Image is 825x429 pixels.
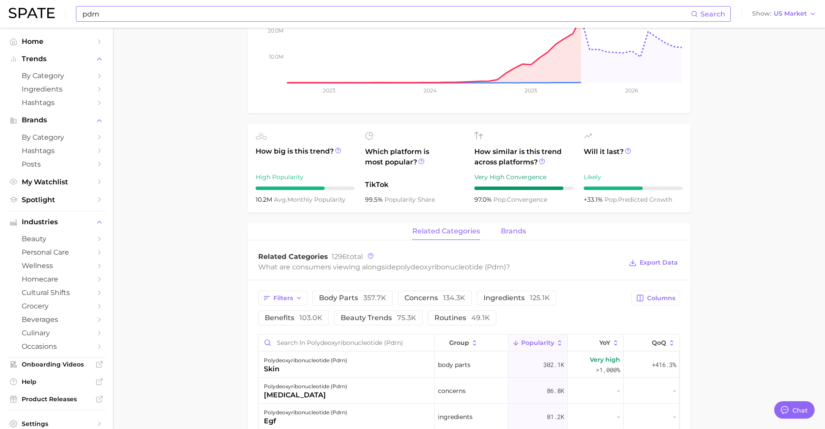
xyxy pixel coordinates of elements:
span: occasions [22,342,91,350]
div: High Popularity [256,172,355,182]
button: group [435,334,509,351]
span: 97.0% [474,196,493,203]
span: 10.2m [256,196,274,203]
span: 1296 [332,252,347,261]
a: Posts [7,157,106,171]
span: Search [700,10,725,18]
a: by Category [7,69,106,82]
a: occasions [7,340,106,353]
span: Spotlight [22,196,91,204]
span: body parts [438,360,470,370]
span: Hashtags [22,147,91,155]
a: Help [7,375,106,388]
span: polydeoxyribonucleotide (pdrn) [396,263,506,271]
span: grocery [22,302,91,310]
div: polydeoxyribonucleotide (pdrn) [264,407,347,418]
span: Brands [22,116,91,124]
span: 125.1k [530,294,550,302]
button: Export Data [627,257,680,269]
span: brands [501,227,526,235]
a: personal care [7,246,106,259]
a: Ingredients [7,82,106,96]
span: by Category [22,133,91,141]
span: Industries [22,218,91,226]
a: culinary [7,326,106,340]
span: Posts [22,160,91,168]
span: beverages [22,315,91,324]
span: TikTok [365,180,464,190]
a: Home [7,35,106,48]
a: grocery [7,299,106,313]
div: 7 / 10 [256,187,355,190]
span: ingredients [483,295,550,301]
button: Trends [7,52,106,65]
span: 99.5% [365,196,385,203]
span: Very high [590,354,620,365]
button: Popularity [509,334,568,351]
div: What are consumers viewing alongside ? [258,261,623,273]
span: Will it last? [584,147,683,167]
span: cultural shifts [22,288,91,297]
a: beauty [7,232,106,246]
a: Spotlight [7,193,106,206]
div: [MEDICAL_DATA] [264,390,347,400]
span: routines [434,314,490,321]
div: Very High Convergence [474,172,573,182]
span: Hashtags [22,98,91,107]
abbr: average [274,196,287,203]
span: homecare [22,275,91,283]
a: Hashtags [7,96,106,109]
div: polydeoxyribonucleotide (pdrn) [264,381,347,392]
button: ShowUS Market [750,8,818,20]
span: convergence [493,196,547,203]
div: Likely [584,172,683,182]
button: Brands [7,114,106,127]
span: concerns [404,295,465,301]
span: 357.7k [363,294,386,302]
a: cultural shifts [7,286,106,299]
span: related categories [412,227,480,235]
a: Product Releases [7,393,106,406]
span: YoY [599,339,610,346]
span: Related Categories [258,252,328,261]
span: 302.1k [543,360,564,370]
button: polydeoxyribonucleotide (pdrn)skinbody parts302.1kVery high>1,000%+416.3% [259,352,680,378]
span: 86.8k [547,386,564,396]
button: Industries [7,216,106,229]
a: My Watchlist [7,175,106,189]
span: Help [22,378,91,386]
span: US Market [774,11,807,16]
a: homecare [7,272,106,286]
tspan: 2026 [625,87,638,94]
span: Which platform is most popular? [365,147,464,175]
span: - [673,386,676,396]
span: My Watchlist [22,178,91,186]
div: 9 / 10 [474,187,573,190]
span: How similar is this trend across platforms? [474,147,573,167]
span: 49.1k [471,314,490,322]
div: egf [264,416,347,426]
span: Ingredients [22,85,91,93]
span: How big is this trend? [256,146,355,167]
span: culinary [22,329,91,337]
button: QoQ [624,334,679,351]
span: predicted growth [605,196,672,203]
span: Trends [22,55,91,63]
span: beauty [22,235,91,243]
span: benefits [265,314,322,321]
span: >1,000% [596,366,620,374]
span: monthly popularity [274,196,345,203]
img: SPATE [9,8,55,18]
a: beverages [7,313,106,326]
span: personal care [22,248,91,256]
span: Show [752,11,771,16]
span: Columns [647,295,675,302]
tspan: 2023 [322,87,335,94]
span: 81.2k [547,412,564,422]
input: Search in polydeoxyribonucleotide (pdrn) [259,334,434,351]
abbr: popularity index [605,196,618,203]
button: Columns [631,291,680,305]
tspan: 2025 [525,87,537,94]
span: popularity share [385,196,435,203]
span: Onboarding Videos [22,360,91,368]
